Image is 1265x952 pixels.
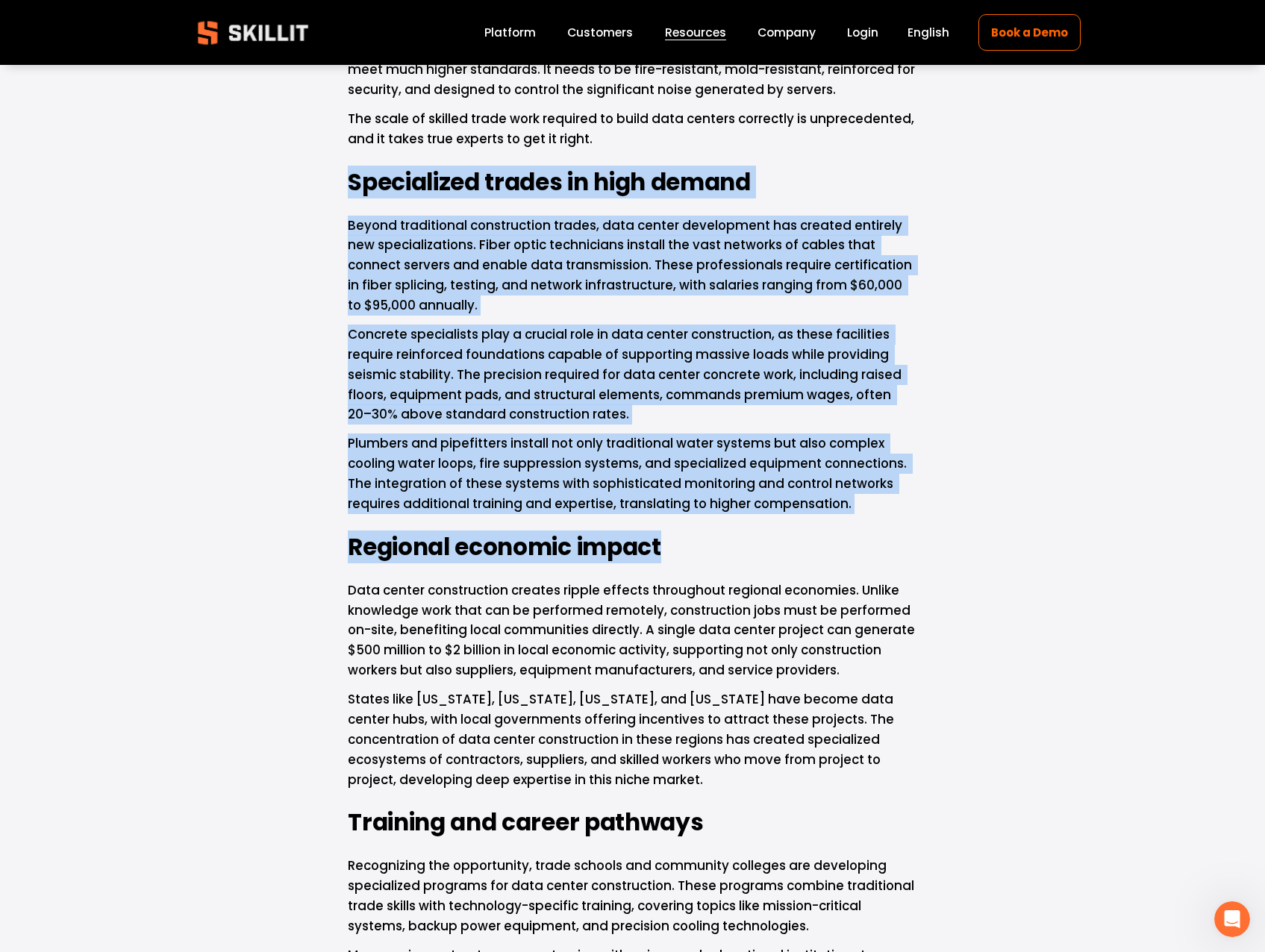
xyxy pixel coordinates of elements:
strong: Training and career pathways [348,806,703,839]
div: language picker [908,22,949,43]
iframe: Intercom live chat [1214,901,1250,937]
p: Beyond traditional construction trades, data center development has created entirely new speciali... [348,216,917,316]
a: folder dropdown [665,22,726,43]
p: Data center construction creates ripple effects throughout regional economies. Unlike knowledge w... [348,580,917,680]
p: Concrete specialists play a crucial role in data center construction, as these facilities require... [348,325,917,425]
p: Plumbers and pipefitters install not only traditional water systems but also complex cooling wate... [348,433,917,514]
span: Resources [665,24,726,41]
p: The scale of skilled trade work required to build data centers correctly is unprecedented, and it... [348,109,917,149]
a: Platform [484,22,536,43]
a: Company [758,22,816,43]
img: Skillit [185,10,321,55]
strong: Specialized trades in high demand [348,166,751,198]
a: Login [847,22,878,43]
a: Book a Demo [978,14,1080,51]
a: Customers [567,22,633,43]
p: Recognizing the opportunity, trade schools and community colleges are developing specialized prog... [348,856,917,936]
span: English [908,24,949,41]
p: States like [US_STATE], [US_STATE], [US_STATE], and [US_STATE] have become data center hubs, with... [348,689,917,789]
strong: Regional economic impact [348,530,661,563]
